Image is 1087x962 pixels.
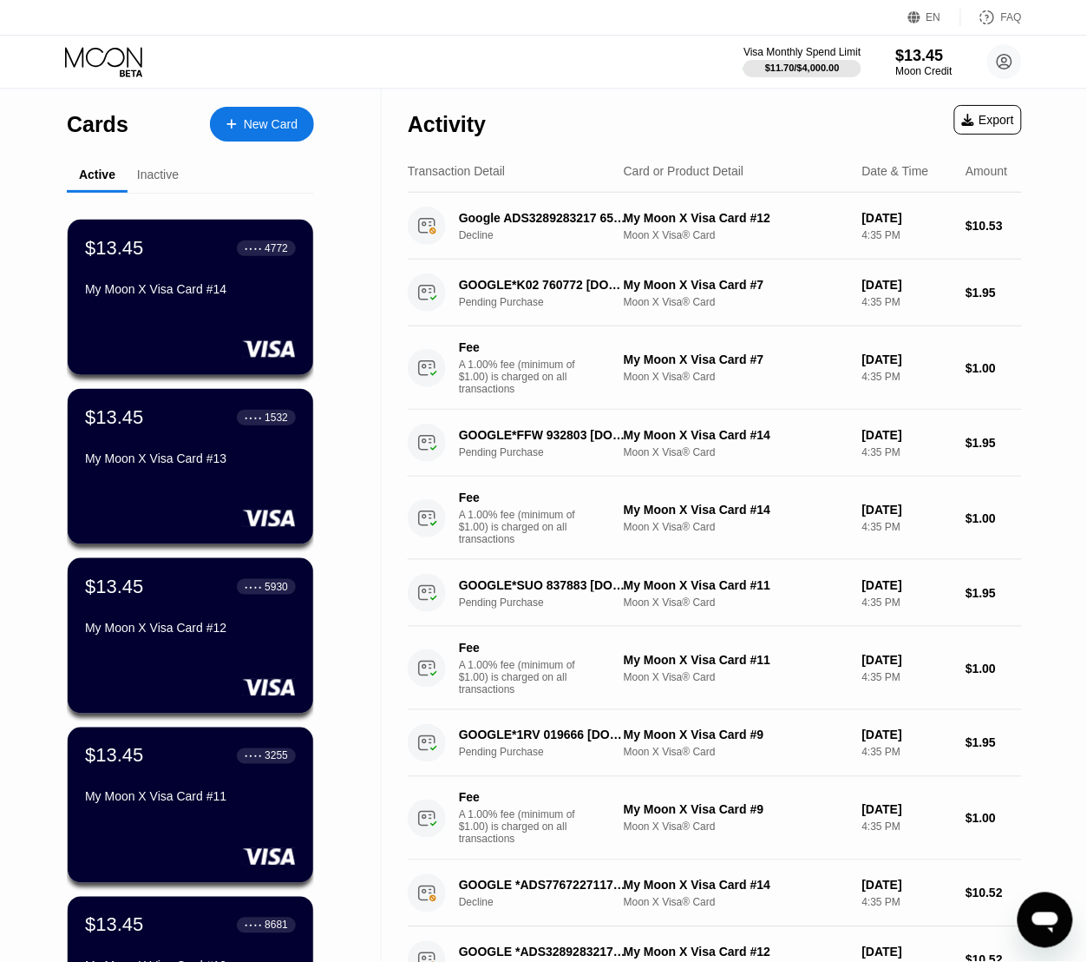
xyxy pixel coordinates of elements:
div: 4:35 PM [862,897,953,909]
div: Moon X Visa® Card [624,747,848,759]
div: Moon X Visa® Card [624,446,848,458]
div: $13.45 [896,47,953,65]
div: Visa Monthly Spend Limit$11.70/$4,000.00 [743,46,861,77]
div: Moon X Visa® Card [624,229,848,241]
div: EN [908,9,961,26]
div: My Moon X Visa Card #14 [624,428,848,442]
div: $13.45● ● ● ●4772My Moon X Visa Card #14 [68,220,313,375]
div: 4:35 PM [862,521,953,533]
div: [DATE] [862,503,953,517]
div: ● ● ● ● [245,415,262,420]
div: Date & Time [862,164,929,178]
div: $13.45 [85,237,143,260]
div: ● ● ● ● [245,246,262,251]
div: Cards [67,112,128,137]
div: Active [79,168,115,181]
div: $13.45● ● ● ●3255My Moon X Visa Card #11 [68,728,313,883]
div: Moon X Visa® Card [624,821,848,834]
div: My Moon X Visa Card #12 [85,621,296,635]
div: Pending Purchase [459,446,641,458]
div: New Card [210,107,314,142]
div: GOOGLE*1RV 019666 [DOMAIN_NAME][URL][GEOGRAPHIC_DATA]Pending PurchaseMy Moon X Visa Card #9Moon X... [408,710,1022,777]
div: 4:35 PM [862,371,953,383]
div: FeeA 1.00% fee (minimum of $1.00) is charged on all transactionsMy Moon X Visa Card #9Moon X Visa... [408,777,1022,860]
div: Google ADS3289283217 650-2530000 US [459,211,628,225]
div: EN [927,11,941,23]
div: My Moon X Visa Card #7 [624,353,848,366]
div: $11.70 / $4,000.00 [765,63,840,73]
div: My Moon X Visa Card #12 [624,211,848,225]
div: A 1.00% fee (minimum of $1.00) is charged on all transactions [459,809,589,846]
div: Fee [459,340,580,354]
div: A 1.00% fee (minimum of $1.00) is charged on all transactions [459,659,589,695]
div: GOOGLE*SUO 837883 [DOMAIN_NAME][URL][GEOGRAPHIC_DATA]Pending PurchaseMy Moon X Visa Card #11Moon ... [408,560,1022,627]
div: My Moon X Visa Card #13 [85,451,296,465]
div: 8681 [265,919,288,932]
div: Visa Monthly Spend Limit [743,46,861,58]
div: GOOGLE*FFW 932803 [DOMAIN_NAME][URL][GEOGRAPHIC_DATA] [459,428,628,442]
div: GOOGLE *ADS7767227117 [EMAIL_ADDRESS] [459,879,628,893]
div: ● ● ● ● [245,584,262,590]
div: Decline [459,897,641,909]
div: My Moon X Visa Card #14 [624,503,848,517]
div: My Moon X Visa Card #7 [624,278,848,292]
div: $13.45 [85,745,143,768]
div: Fee [459,791,580,805]
div: Activity [408,112,486,137]
div: [DATE] [862,278,953,292]
div: ● ● ● ● [245,754,262,759]
div: GOOGLE*K02 760772 [DOMAIN_NAME][URL][GEOGRAPHIC_DATA] [459,278,628,292]
div: Decline [459,229,641,241]
div: Inactive [137,168,179,181]
div: Moon Credit [896,65,953,77]
div: My Moon X Visa Card #9 [624,803,848,817]
div: [DATE] [862,578,953,592]
div: 4:35 PM [862,296,953,308]
div: 4:35 PM [862,596,953,609]
div: [DATE] [862,803,953,817]
div: $13.45 [85,576,143,598]
div: $10.52 [966,886,1022,900]
div: FeeA 1.00% fee (minimum of $1.00) is charged on all transactionsMy Moon X Visa Card #14Moon X Vis... [408,477,1022,560]
div: New Card [244,117,298,132]
div: 3255 [265,750,288,762]
div: [DATE] [862,946,953,959]
div: Pending Purchase [459,596,641,609]
div: My Moon X Visa Card #11 [85,790,296,804]
div: 4:35 PM [862,229,953,241]
div: Fee [459,641,580,655]
div: FeeA 1.00% fee (minimum of $1.00) is charged on all transactionsMy Moon X Visa Card #11Moon X Vis... [408,627,1022,710]
div: [DATE] [862,653,953,667]
div: My Moon X Visa Card #14 [85,282,296,296]
div: GOOGLE*SUO 837883 [DOMAIN_NAME][URL][GEOGRAPHIC_DATA] [459,578,628,592]
div: $1.00 [966,361,1022,375]
div: My Moon X Visa Card #12 [624,946,848,959]
div: GOOGLE*FFW 932803 [DOMAIN_NAME][URL][GEOGRAPHIC_DATA]Pending PurchaseMy Moon X Visa Card #14Moon ... [408,410,1022,477]
iframe: Nút để khởi chạy cửa sổ nhắn tin [1018,893,1073,948]
div: My Moon X Visa Card #14 [624,879,848,893]
div: Moon X Visa® Card [624,371,848,383]
div: Transaction Detail [408,164,505,178]
div: Pending Purchase [459,296,641,308]
div: $1.95 [966,436,1022,450]
div: 5930 [265,581,288,593]
div: $1.95 [966,736,1022,750]
div: Export [954,105,1022,135]
div: Export [962,113,1014,127]
div: My Moon X Visa Card #11 [624,653,848,667]
div: FeeA 1.00% fee (minimum of $1.00) is charged on all transactionsMy Moon X Visa Card #7Moon X Visa... [408,326,1022,410]
div: Fee [459,491,580,504]
div: A 1.00% fee (minimum of $1.00) is charged on all transactions [459,359,589,395]
div: Moon X Visa® Card [624,296,848,308]
div: Amount [966,164,1007,178]
div: Google ADS3289283217 650-2530000 USDeclineMy Moon X Visa Card #12Moon X Visa® Card[DATE]4:35 PM$1... [408,193,1022,260]
div: Moon X Visa® Card [624,596,848,609]
div: 1532 [265,412,288,424]
div: $13.45 [85,406,143,429]
div: 4:35 PM [862,446,953,458]
div: [DATE] [862,353,953,366]
div: [DATE] [862,879,953,893]
div: My Moon X Visa Card #9 [624,728,848,742]
div: Moon X Visa® Card [624,671,848,683]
